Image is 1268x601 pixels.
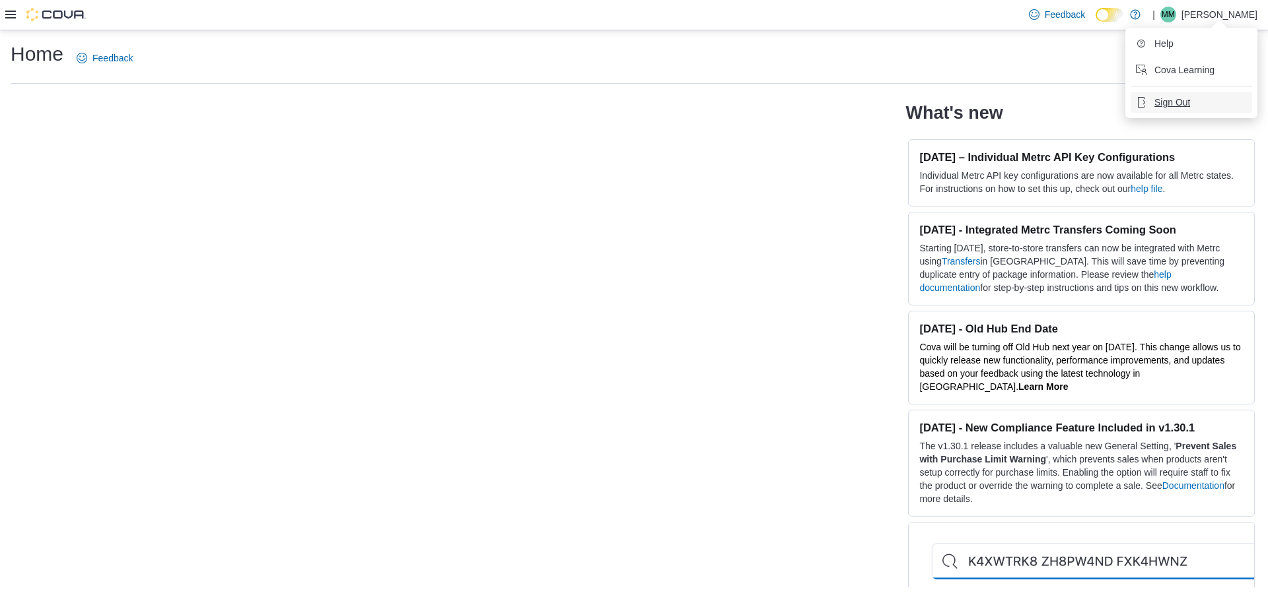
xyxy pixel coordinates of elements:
p: | [1152,7,1155,22]
button: Cova Learning [1131,59,1252,80]
p: The v1.30.1 release includes a valuable new General Setting, ' ', which prevents sales when produ... [919,439,1244,505]
h3: [DATE] - Integrated Metrc Transfers Coming Soon [919,223,1244,236]
p: [PERSON_NAME] [1181,7,1257,22]
button: Help [1131,33,1252,54]
span: Cova Learning [1154,63,1215,77]
p: Individual Metrc API key configurations are now available for all Metrc states. For instructions ... [919,169,1244,195]
a: Documentation [1162,480,1224,491]
a: Learn More [1018,381,1068,392]
a: help file [1131,183,1162,194]
a: Transfers [942,256,981,267]
button: Sign Out [1131,92,1252,113]
h1: Home [11,41,63,67]
p: Starting [DATE], store-to-store transfers can now be integrated with Metrc using in [GEOGRAPHIC_D... [919,241,1244,294]
span: Help [1154,37,1174,50]
strong: Prevent Sales with Purchase Limit Warning [919,441,1236,464]
a: Feedback [71,45,138,71]
span: Feedback [1045,8,1085,21]
img: Cova [26,8,86,21]
span: MM [1162,7,1175,22]
span: Feedback [92,51,133,65]
h3: [DATE] - Old Hub End Date [919,322,1244,335]
h3: [DATE] – Individual Metrc API Key Configurations [919,150,1244,164]
h3: [DATE] - New Compliance Feature Included in v1.30.1 [919,421,1244,434]
h2: What's new [905,102,1003,123]
input: Dark Mode [1096,8,1123,22]
span: Cova will be turning off Old Hub next year on [DATE]. This change allows us to quickly release ne... [919,342,1240,392]
div: Matt Mason [1160,7,1176,22]
a: help documentation [919,269,1171,293]
span: Sign Out [1154,96,1190,109]
a: Feedback [1024,1,1090,28]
